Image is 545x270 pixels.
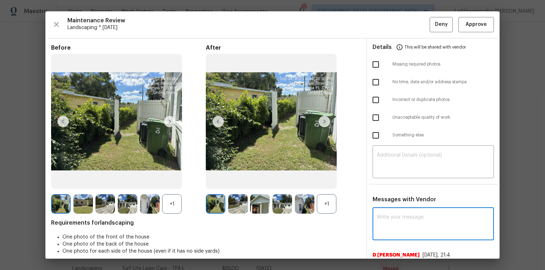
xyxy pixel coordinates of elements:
[367,56,500,73] div: Missing required photos
[392,97,494,103] span: Incorrect or duplicate photos
[62,234,360,241] li: One photo of the front of the house
[367,73,500,91] div: No time, date and/or address stamps
[404,39,466,56] span: This will be shared with vendor
[392,79,494,85] span: No time, date and/or address stamps
[213,116,224,127] img: left-chevron-button-url
[319,116,330,127] img: right-chevron-button-url
[51,44,206,51] span: Before
[162,194,182,214] div: +1
[392,132,494,138] span: Something else
[51,219,360,226] span: Requirements for landscaping
[392,114,494,120] span: Unacceptable quality of work
[367,91,500,109] div: Incorrect or duplicate photos
[466,20,487,29] span: Approve
[67,24,430,31] span: Landscaping * [DATE]
[62,241,360,248] li: One photo of the back of the house
[373,197,436,202] span: Messages with Vendor
[458,17,494,32] button: Approve
[373,259,494,266] span: Hello Team, Thank you for letting us know.
[164,116,175,127] img: right-chevron-button-url
[367,126,500,144] div: Something else
[367,109,500,126] div: Unacceptable quality of work
[206,44,360,51] span: After
[392,61,494,67] span: Missing required photos
[423,253,450,258] span: [DATE], 21:4
[67,17,430,24] span: Maintenance Review
[373,39,392,56] span: Details
[317,194,336,214] div: +1
[62,248,360,255] li: One photo for each side of the house (even if it has no side yards)
[435,20,448,29] span: Deny
[373,252,420,259] span: D [PERSON_NAME]
[430,17,453,32] button: Deny
[57,116,69,127] img: left-chevron-button-url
